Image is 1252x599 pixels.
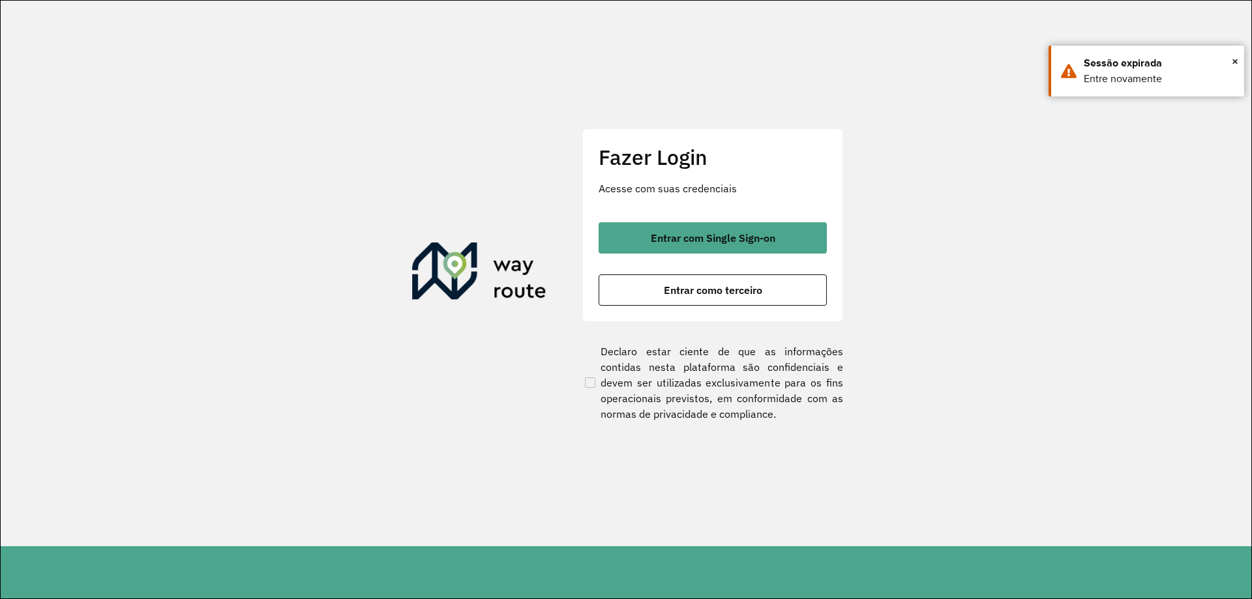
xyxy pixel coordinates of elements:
button: button [599,222,827,254]
span: Entrar com Single Sign-on [651,233,775,243]
img: Roteirizador AmbevTech [412,242,546,305]
span: Entrar como terceiro [664,285,762,295]
button: Close [1232,51,1238,71]
span: × [1232,51,1238,71]
div: Entre novamente [1084,71,1234,87]
div: Sessão expirada [1084,55,1234,71]
p: Acesse com suas credenciais [599,181,827,196]
h2: Fazer Login [599,145,827,169]
label: Declaro estar ciente de que as informações contidas nesta plataforma são confidenciais e devem se... [582,343,843,422]
button: button [599,274,827,306]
